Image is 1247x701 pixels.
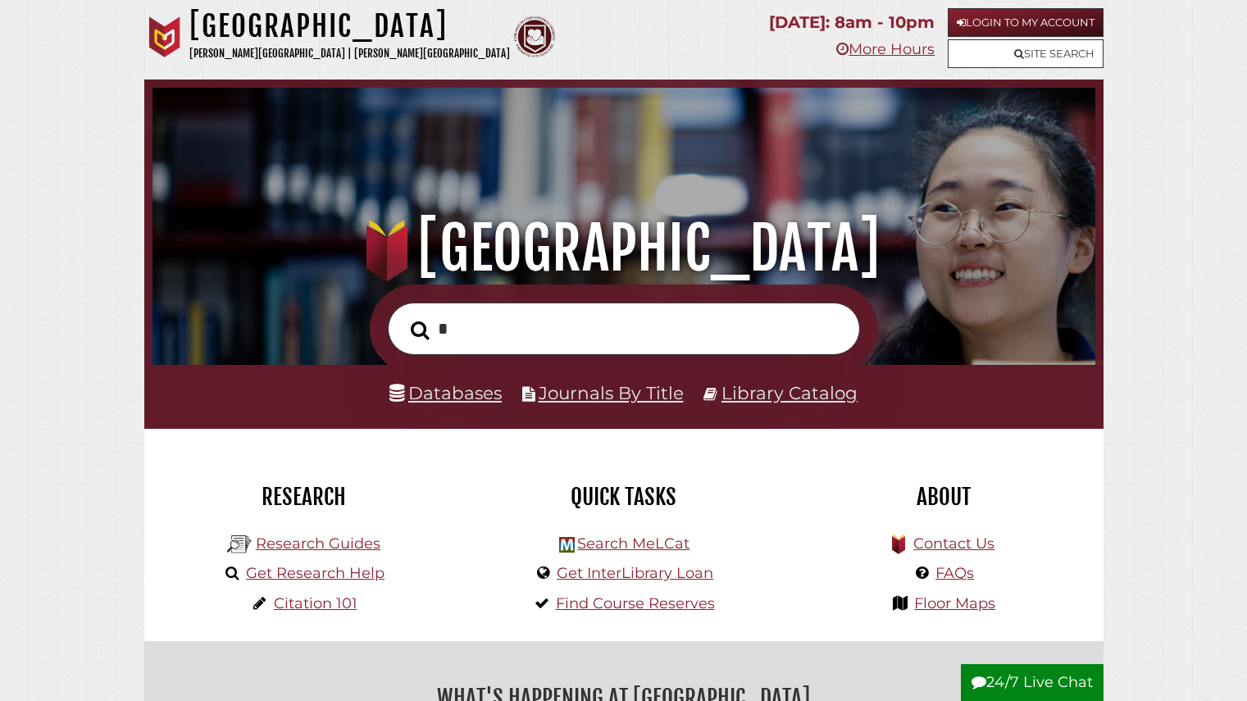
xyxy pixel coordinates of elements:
p: [DATE]: 8am - 10pm [769,8,935,37]
a: More Hours [836,40,935,58]
a: Contact Us [913,535,994,553]
img: Hekman Library Logo [559,537,575,553]
a: Get InterLibrary Loan [557,564,713,582]
img: Calvin University [144,16,185,57]
a: Research Guides [256,535,380,553]
img: Hekman Library Logo [227,532,252,557]
p: [PERSON_NAME][GEOGRAPHIC_DATA] | [PERSON_NAME][GEOGRAPHIC_DATA] [189,44,510,63]
button: Search [403,316,438,344]
h2: About [796,483,1091,511]
h1: [GEOGRAPHIC_DATA] [171,212,1076,284]
a: Search MeLCat [577,535,689,553]
img: Calvin Theological Seminary [514,16,555,57]
a: Floor Maps [914,594,995,612]
a: Citation 101 [274,594,357,612]
a: Journals By Title [539,382,684,403]
a: Login to My Account [948,8,1104,37]
a: Databases [389,382,502,403]
h2: Research [157,483,452,511]
h2: Quick Tasks [476,483,771,511]
i: Search [411,320,430,339]
a: Find Course Reserves [556,594,715,612]
a: Get Research Help [246,564,385,582]
a: Site Search [948,39,1104,68]
h1: [GEOGRAPHIC_DATA] [189,8,510,44]
a: Library Catalog [721,382,858,403]
a: FAQs [935,564,974,582]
